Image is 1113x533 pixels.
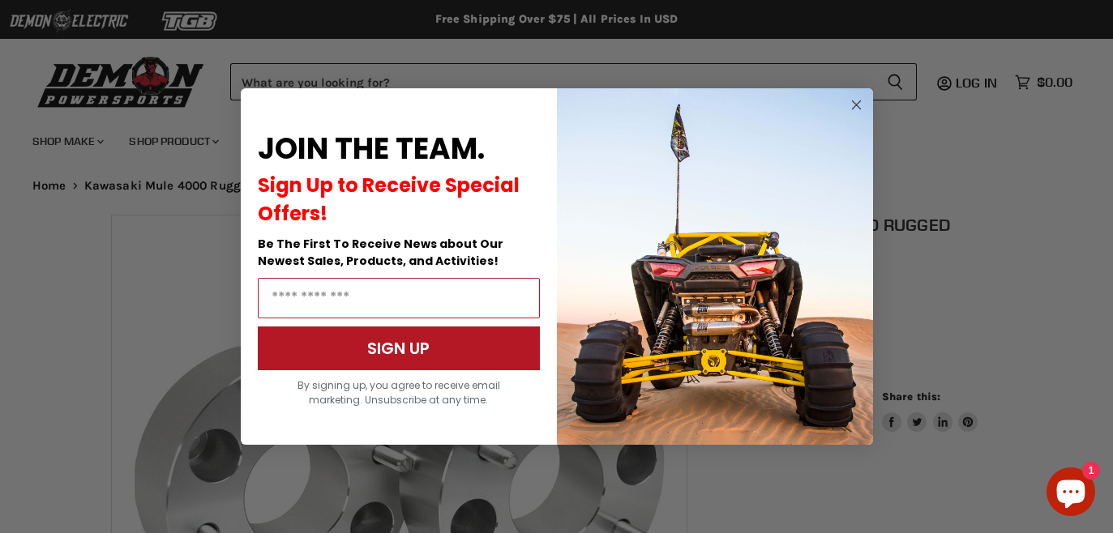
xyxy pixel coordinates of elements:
span: JOIN THE TEAM. [258,128,485,169]
inbox-online-store-chat: Shopify online store chat [1042,467,1100,520]
img: a9095488-b6e7-41ba-879d-588abfab540b.jpeg [557,88,873,445]
button: SIGN UP [258,326,540,370]
input: Email Address [258,278,540,318]
span: Be The First To Receive News about Our Newest Sales, Products, and Activities! [258,236,503,269]
span: By signing up, you agree to receive email marketing. Unsubscribe at any time. [298,378,500,407]
button: Close dialog [846,95,867,115]
span: Sign Up to Receive Special Offers! [258,172,520,227]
